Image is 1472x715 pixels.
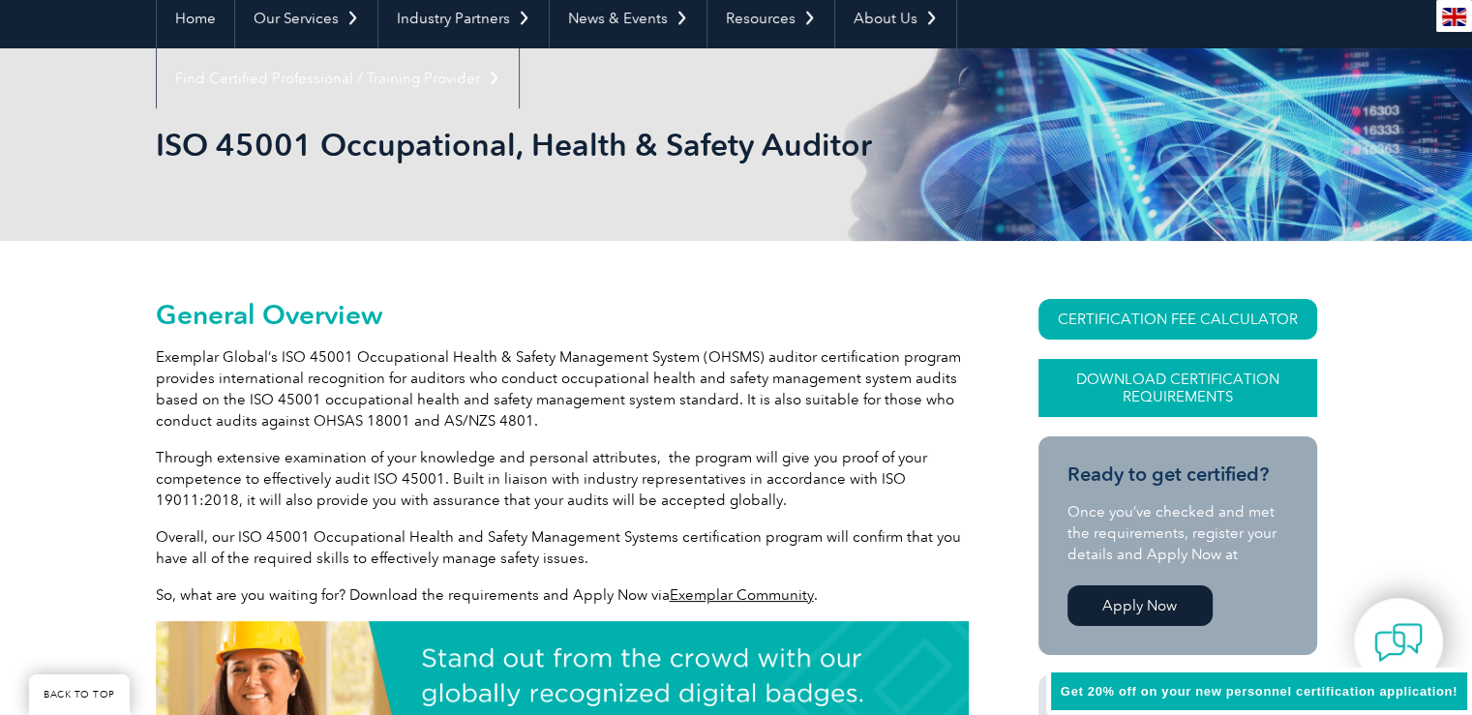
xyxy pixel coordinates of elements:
a: BACK TO TOP [29,674,130,715]
a: CERTIFICATION FEE CALCULATOR [1038,299,1317,340]
a: Apply Now [1067,585,1213,626]
a: Exemplar Community [670,586,814,604]
a: Find Certified Professional / Training Provider [157,48,519,108]
h1: ISO 45001 Occupational, Health & Safety Auditor [156,126,899,164]
p: Once you’ve checked and met the requirements, register your details and Apply Now at [1067,501,1288,565]
img: en [1442,8,1466,26]
h2: General Overview [156,299,969,330]
p: Exemplar Global’s ISO 45001 Occupational Health & Safety Management System (OHSMS) auditor certif... [156,346,969,432]
span: Get 20% off on your new personnel certification application! [1061,684,1457,699]
img: contact-chat.png [1374,618,1423,667]
p: Overall, our ISO 45001 Occupational Health and Safety Management Systems certification program wi... [156,526,969,569]
p: So, what are you waiting for? Download the requirements and Apply Now via . [156,584,969,606]
p: Through extensive examination of your knowledge and personal attributes, the program will give yo... [156,447,969,511]
a: Download Certification Requirements [1038,359,1317,417]
h3: Ready to get certified? [1067,462,1288,487]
